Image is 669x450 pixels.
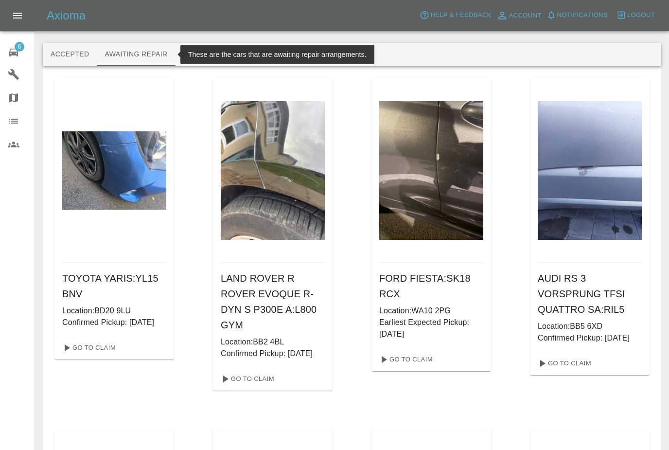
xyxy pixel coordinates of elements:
h6: LAND ROVER R ROVER EVOQUE R-DYN S P300E A : L800 GYM [221,270,325,333]
span: Help & Feedback [430,10,491,21]
span: Notifications [557,10,608,21]
button: Paid [278,43,321,66]
p: Confirmed Pickup: [DATE] [62,317,166,328]
button: Awaiting Repair [97,43,175,66]
a: Go To Claim [534,356,594,371]
button: Open drawer [6,4,29,27]
button: Help & Feedback [417,8,493,23]
span: Account [509,10,542,21]
a: Go To Claim [375,352,435,367]
a: Go To Claim [58,340,118,356]
span: 6 [15,42,24,52]
p: Confirmed Pickup: [DATE] [538,332,642,344]
button: Logout [614,8,657,23]
h5: Axioma [47,8,86,23]
h6: TOYOTA YARIS : YL15 BNV [62,270,166,302]
a: Account [494,8,544,23]
button: In Repair [176,43,227,66]
p: Location: WA10 2PG [379,305,483,317]
button: Notifications [544,8,610,23]
p: Location: BB2 4BL [221,336,325,348]
h6: FORD FIESTA : SK18 RCX [379,270,483,302]
p: Location: BD20 9LU [62,305,166,317]
span: Logout [627,10,655,21]
p: Confirmed Pickup: [DATE] [221,348,325,360]
h6: AUDI RS 3 VORSPRUNG TFSI QUATTRO SA : RIL5 [538,270,642,317]
button: Accepted [43,43,97,66]
p: Location: BB5 6XD [538,321,642,332]
p: Earliest Expected Pickup: [DATE] [379,317,483,340]
a: Go To Claim [217,371,277,387]
button: Repaired [226,43,278,66]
